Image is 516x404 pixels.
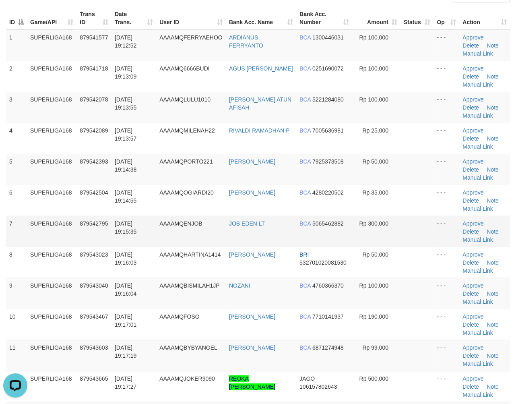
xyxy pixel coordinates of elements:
a: Approve [463,282,484,289]
a: Note [487,321,499,328]
span: Rp 100,000 [359,34,388,41]
span: [DATE] 19:16:03 [115,251,137,266]
a: Approve [463,344,484,351]
span: [DATE] 19:13:09 [115,65,137,80]
td: 3 [6,92,27,123]
span: [DATE] 19:14:38 [115,158,137,173]
span: Copy 6871274948 to clipboard [312,344,344,351]
span: AAAAMQMILENAH22 [159,127,215,134]
a: Note [487,197,499,204]
span: BCA [299,344,311,351]
a: Delete [463,352,479,359]
td: - - - [434,30,460,61]
td: 6 [6,185,27,216]
span: Copy 0251690072 to clipboard [312,65,344,72]
td: 1 [6,30,27,61]
span: [DATE] 19:14:55 [115,189,137,204]
span: AAAAMQJOKER9090 [159,375,215,382]
span: 879541718 [80,65,108,72]
a: Delete [463,135,479,142]
a: Manual Link [463,81,493,88]
td: - - - [434,92,460,123]
td: 11 [6,340,27,371]
span: 879543023 [80,251,108,258]
td: - - - [434,61,460,92]
th: Action: activate to sort column ascending [460,7,510,30]
span: Copy 7710141937 to clipboard [312,313,344,320]
td: 4 [6,123,27,154]
span: JAGO [299,375,315,382]
span: Copy 5221284080 to clipboard [312,96,344,103]
span: Rp 35,000 [363,189,389,196]
td: - - - [434,371,460,402]
a: RIVALDI RAMADHAN P [229,127,290,134]
a: Manual Link [463,50,493,57]
th: Op: activate to sort column ascending [434,7,460,30]
th: ID: activate to sort column descending [6,7,27,30]
span: BCA [299,96,311,103]
a: Approve [463,313,484,320]
a: Delete [463,42,479,49]
span: Copy 106157802643 to clipboard [299,383,337,390]
span: Rp 190,000 [359,313,388,320]
span: AAAAMQPORTO221 [159,158,213,165]
td: SUPERLIGA168 [27,154,76,185]
span: Copy 7925373508 to clipboard [312,158,344,165]
a: JOB EDEN LT [229,220,265,227]
span: Copy 5065462882 to clipboard [312,220,344,227]
td: 7 [6,216,27,247]
a: Manual Link [463,298,493,305]
a: [PERSON_NAME] [229,158,275,165]
a: Delete [463,290,479,297]
a: [PERSON_NAME] [229,313,275,320]
span: Copy 7005636981 to clipboard [312,127,344,134]
td: - - - [434,216,460,247]
td: - - - [434,123,460,154]
span: Rp 99,000 [363,344,389,351]
td: - - - [434,247,460,278]
td: 9 [6,278,27,309]
span: 879542504 [80,189,108,196]
span: 879543467 [80,313,108,320]
td: SUPERLIGA168 [27,247,76,278]
a: Manual Link [463,236,493,243]
span: [DATE] 19:12:52 [115,34,137,49]
span: [DATE] 19:13:57 [115,127,137,142]
a: Note [487,259,499,266]
a: Manual Link [463,205,493,212]
a: Approve [463,220,484,227]
a: Approve [463,65,484,72]
td: SUPERLIGA168 [27,61,76,92]
span: BCA [299,158,311,165]
a: NOZANI [229,282,250,289]
span: 879542795 [80,220,108,227]
td: SUPERLIGA168 [27,278,76,309]
a: Manual Link [463,143,493,150]
span: BCA [299,313,311,320]
span: BCA [299,65,311,72]
td: SUPERLIGA168 [27,92,76,123]
a: Manual Link [463,267,493,274]
span: BCA [299,282,311,289]
a: [PERSON_NAME] [229,344,275,351]
span: [DATE] 19:13:55 [115,96,137,111]
span: AAAAMQOGIARDI20 [159,189,214,196]
a: Manual Link [463,392,493,398]
td: 8 [6,247,27,278]
a: Approve [463,96,484,103]
span: 879541577 [80,34,108,41]
a: [PERSON_NAME] [229,189,275,196]
span: [DATE] 19:17:27 [115,375,137,390]
a: Approve [463,158,484,165]
span: Rp 100,000 [359,96,388,103]
th: Bank Acc. Number: activate to sort column ascending [296,7,352,30]
a: Manual Link [463,360,493,367]
a: Note [487,290,499,297]
span: AAAAMQHARTINA1414 [159,251,221,258]
a: AGUS [PERSON_NAME] [229,65,293,72]
td: - - - [434,340,460,371]
td: SUPERLIGA168 [27,309,76,340]
a: Delete [463,104,479,111]
a: Approve [463,34,484,41]
td: 5 [6,154,27,185]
